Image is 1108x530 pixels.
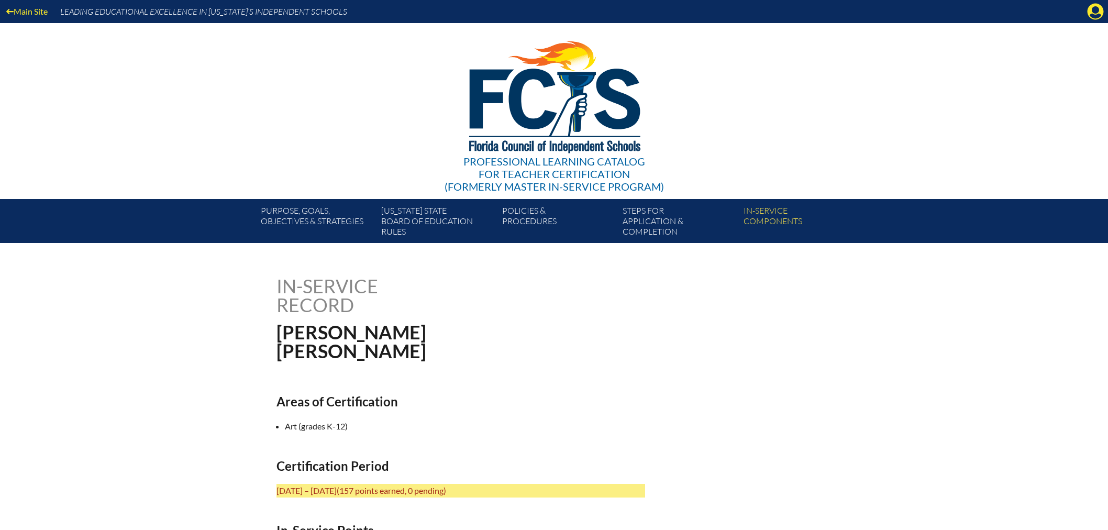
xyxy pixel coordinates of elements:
[739,203,860,243] a: In-servicecomponents
[276,277,487,314] h1: In-service record
[257,203,377,243] a: Purpose, goals,objectives & strategies
[276,458,645,473] h2: Certification Period
[1087,3,1104,20] svg: Manage account
[276,394,645,409] h2: Areas of Certification
[446,23,662,166] img: FCISlogo221.eps
[276,484,645,498] p: [DATE] – [DATE]
[498,203,618,243] a: Policies &Procedures
[440,21,668,195] a: Professional Learning Catalog for Teacher Certification(formerly Master In-service Program)
[377,203,497,243] a: [US_STATE] StateBoard of Education rules
[445,155,664,193] div: Professional Learning Catalog (formerly Master In-service Program)
[285,419,653,433] li: Art (grades K-12)
[276,323,621,360] h1: [PERSON_NAME] [PERSON_NAME]
[479,168,630,180] span: for Teacher Certification
[2,4,52,18] a: Main Site
[337,485,446,495] span: (157 points earned, 0 pending)
[618,203,739,243] a: Steps forapplication & completion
